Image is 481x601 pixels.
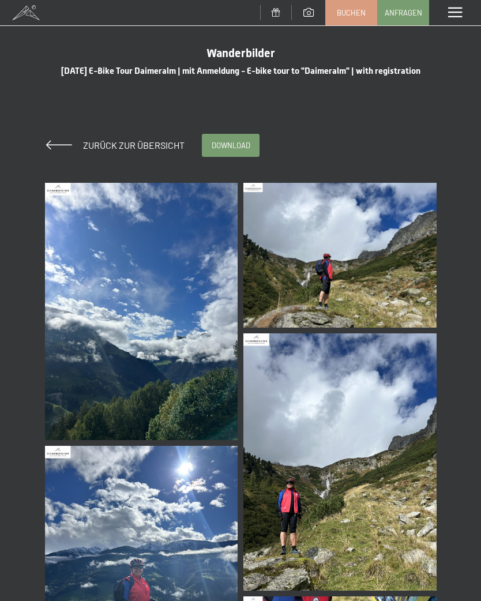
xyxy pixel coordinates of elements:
[74,140,185,151] span: Zurück zur Übersicht
[326,1,377,25] a: Buchen
[202,134,259,156] a: download
[61,66,420,76] span: [DATE] E-Bike Tour Daimeralm | mit Anmeldung - E-bike tour to "Daimeralm" | with registration
[206,46,275,60] span: Wanderbilder
[46,140,185,151] a: Zurück zur Übersicht
[378,1,429,25] a: Anfragen
[243,330,437,594] a: 25-09-2025
[337,7,366,18] span: Buchen
[385,7,422,18] span: Anfragen
[45,183,238,440] img: 25-09-2025
[243,333,437,591] img: 25-09-2025
[45,180,238,443] a: 25-09-2025
[243,183,437,328] img: 25-09-2025
[243,180,437,330] a: 25-09-2025
[212,140,250,151] span: download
